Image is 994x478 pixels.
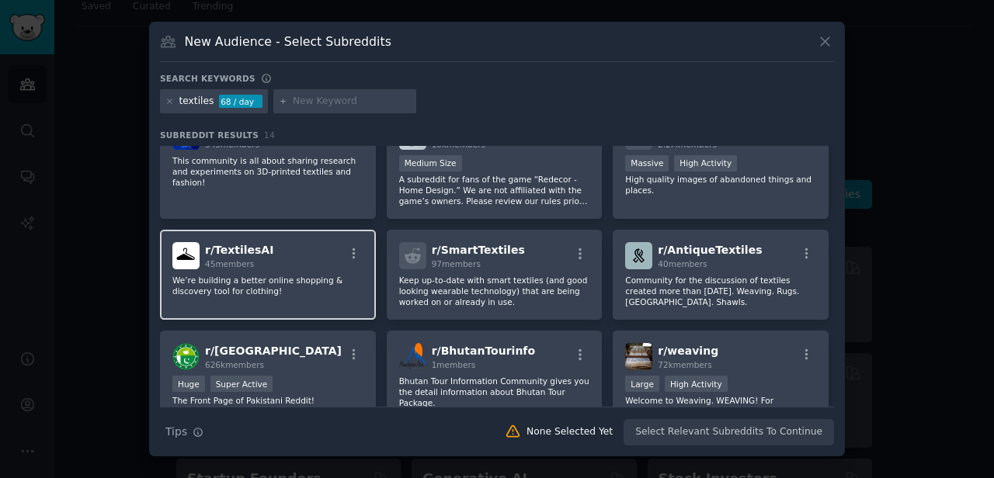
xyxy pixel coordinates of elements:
[399,155,462,171] div: Medium Size
[172,395,363,406] p: The Front Page of Pakistani Reddit!
[219,95,262,109] div: 68 / day
[658,360,711,369] span: 72k members
[165,424,187,440] span: Tips
[625,395,816,428] p: Welcome to Weaving. WEAVING! For discussion regarding weaving, looms, weaving drafts, and um, rel...
[625,155,669,171] div: Massive
[264,130,275,140] span: 14
[625,343,652,370] img: weaving
[625,174,816,196] p: High quality images of abandoned things and places.
[432,244,525,256] span: r/ SmartTextiles
[399,174,590,206] p: A subreddit for fans of the game “Redecor - Home Design.” We are not affiliated with the game’s o...
[172,242,200,269] img: TextilesAI
[160,73,255,84] h3: Search keywords
[205,345,342,357] span: r/ [GEOGRAPHIC_DATA]
[432,345,535,357] span: r/ BhutanTourinfo
[172,275,363,296] p: We’re building a better online shopping & discovery tool for clothing!
[625,376,659,392] div: Large
[625,275,816,307] p: Community for the discussion of textiles created more than [DATE]. Weaving. Rugs. [GEOGRAPHIC_DAT...
[432,259,481,268] span: 97 members
[399,343,426,370] img: BhutanTourinfo
[665,376,728,392] div: High Activity
[210,376,273,392] div: Super Active
[172,376,205,392] div: Huge
[179,95,214,109] div: textiles
[625,242,652,269] img: AntiqueTextiles
[658,259,707,268] span: 40 members
[172,155,363,188] p: This community is all about sharing research and experiments on 3D-printed textiles and fashion!
[205,259,254,268] span: 45 members
[432,360,476,369] span: 1 members
[172,343,200,370] img: pakistan
[205,244,273,256] span: r/ TextilesAI
[293,95,411,109] input: New Keyword
[674,155,737,171] div: High Activity
[160,418,209,445] button: Tips
[527,425,613,439] div: None Selected Yet
[658,244,762,256] span: r/ AntiqueTextiles
[205,360,264,369] span: 626k members
[399,275,590,307] p: Keep up-to-date with smart textiles (and good looking wearable technology) that are being worked ...
[185,33,391,50] h3: New Audience - Select Subreddits
[658,345,718,357] span: r/ weaving
[160,130,259,140] span: Subreddit Results
[399,376,590,408] p: Bhutan Tour Information Community gives you the detail information about Bhutan Tour Package.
